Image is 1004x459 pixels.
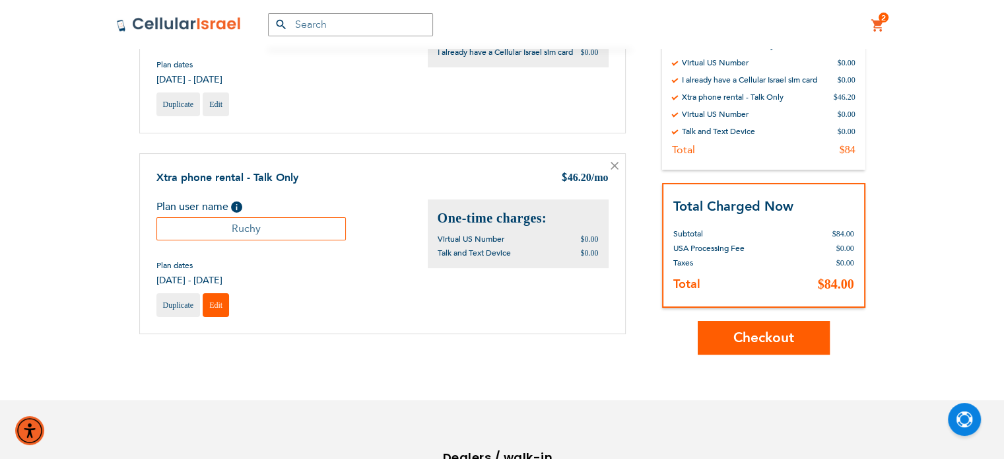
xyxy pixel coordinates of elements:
[561,170,609,186] div: 46.20
[163,100,194,109] span: Duplicate
[156,199,228,214] span: Plan user name
[116,17,242,32] img: Cellular Israel Logo
[209,100,222,109] span: Edit
[682,75,817,85] div: I already have a Cellular Israel sim card
[682,126,755,137] div: Talk and Text Device
[581,48,599,57] span: $0.00
[673,197,793,215] strong: Total Charged Now
[209,300,222,310] span: Edit
[438,209,599,227] h2: One-time charges:
[156,170,298,185] a: Xtra phone rental - Talk Only
[203,293,229,317] a: Edit
[156,92,201,116] a: Duplicate
[438,47,573,57] span: I already have a Cellular Israel sim card
[832,229,854,238] span: $84.00
[673,242,745,253] span: USA Processing Fee
[836,243,854,252] span: $0.00
[268,13,433,36] input: Search
[871,18,885,34] a: 2
[15,416,44,445] div: Accessibility Menu
[733,328,794,347] span: Checkout
[438,248,511,258] span: Talk and Text Device
[672,143,695,157] div: Total
[156,274,222,287] span: [DATE] - [DATE]
[156,260,222,271] span: Plan dates
[156,293,201,317] a: Duplicate
[203,92,229,116] a: Edit
[682,92,784,102] div: Xtra phone rental - Talk Only
[840,143,855,157] div: $84
[881,13,886,23] span: 2
[834,92,855,102] div: $46.20
[838,75,855,85] div: $0.00
[231,201,242,213] span: Help
[561,171,568,186] span: $
[673,275,700,292] strong: Total
[156,59,222,70] span: Plan dates
[836,258,854,267] span: $0.00
[581,234,599,244] span: $0.00
[156,73,222,86] span: [DATE] - [DATE]
[838,57,855,68] div: $0.00
[438,234,504,244] span: Virtual US Number
[838,126,855,137] div: $0.00
[838,109,855,120] div: $0.00
[163,300,194,310] span: Duplicate
[682,57,749,68] div: Virtual US Number
[591,172,609,183] span: /mo
[818,276,854,291] span: $84.00
[673,255,793,269] th: Taxes
[682,109,749,120] div: Virtual US Number
[673,216,793,240] th: Subtotal
[581,248,599,258] span: $0.00
[698,320,830,354] button: Checkout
